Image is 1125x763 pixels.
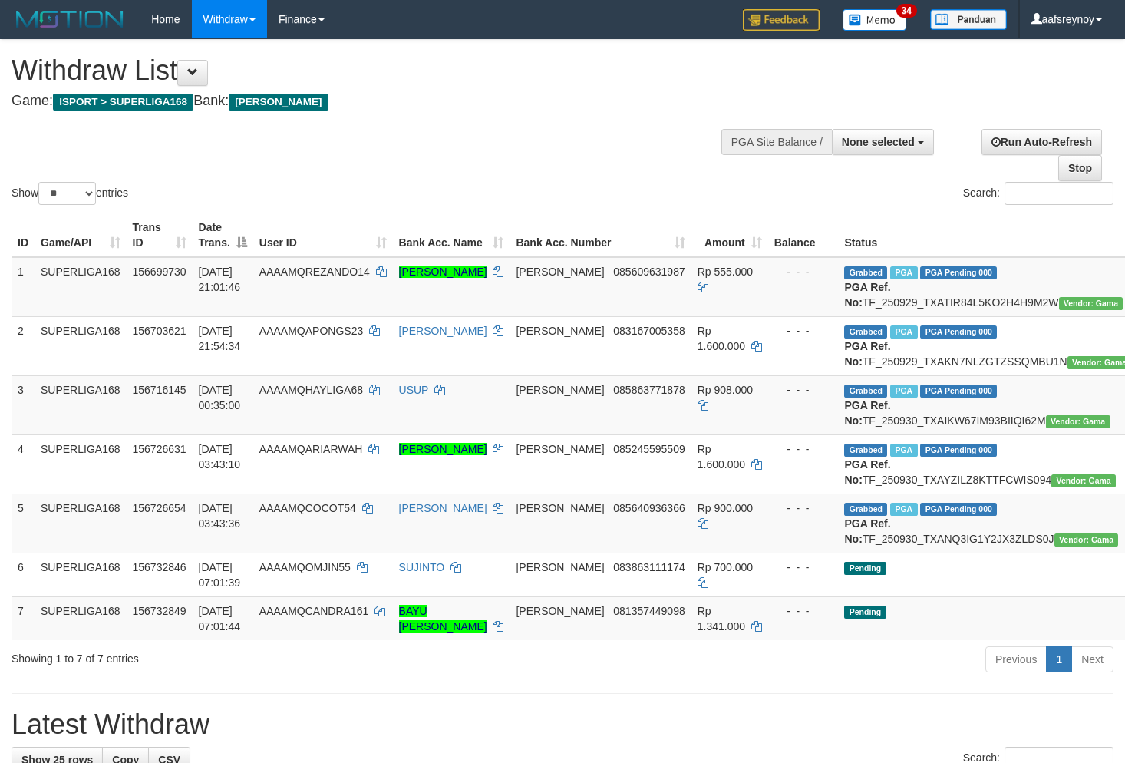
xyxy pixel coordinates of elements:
h1: Withdraw List [12,55,734,86]
span: PGA Pending [920,385,997,398]
span: AAAAMQHAYLIGA68 [259,384,363,396]
a: [PERSON_NAME] [399,325,487,337]
span: Vendor URL: https://trx31.1velocity.biz [1051,474,1116,487]
div: - - - [774,560,833,575]
span: Vendor URL: https://trx31.1velocity.biz [1046,415,1110,428]
span: AAAAMQARIARWAH [259,443,363,455]
td: SUPERLIGA168 [35,553,127,596]
span: Copy 083167005358 to clipboard [613,325,685,337]
td: SUPERLIGA168 [35,596,127,640]
span: [PERSON_NAME] [516,502,604,514]
th: User ID: activate to sort column ascending [253,213,393,257]
a: BAYU [PERSON_NAME] [399,605,487,633]
span: Marked by aafchhiseyha [890,385,917,398]
div: - - - [774,323,833,339]
div: Showing 1 to 7 of 7 entries [12,645,457,666]
a: 1 [1046,646,1072,672]
span: Marked by aafchhiseyha [890,503,917,516]
span: Marked by aafchhiseyha [890,266,917,279]
select: Showentries [38,182,96,205]
div: - - - [774,500,833,516]
span: Grabbed [844,325,887,339]
td: 2 [12,316,35,375]
span: Rp 700.000 [698,561,753,573]
span: 156732846 [133,561,186,573]
a: SUJINTO [399,561,445,573]
span: [PERSON_NAME] [229,94,328,111]
span: Copy 085640936366 to clipboard [613,502,685,514]
td: SUPERLIGA168 [35,257,127,317]
td: 4 [12,434,35,494]
span: Copy 085245595509 to clipboard [613,443,685,455]
th: Date Trans.: activate to sort column descending [193,213,253,257]
div: - - - [774,264,833,279]
a: USUP [399,384,429,396]
span: [DATE] 21:01:46 [199,266,241,293]
a: Run Auto-Refresh [981,129,1102,155]
span: [DATE] 07:01:39 [199,561,241,589]
span: Copy 085863771878 to clipboard [613,384,685,396]
span: [PERSON_NAME] [516,384,604,396]
span: [PERSON_NAME] [516,266,604,278]
span: AAAAMQOMJIN55 [259,561,351,573]
td: 5 [12,494,35,553]
span: [DATE] 00:35:00 [199,384,241,411]
span: AAAAMQAPONGS23 [259,325,363,337]
span: Copy 083863111174 to clipboard [613,561,685,573]
td: 7 [12,596,35,640]
td: SUPERLIGA168 [35,375,127,434]
td: SUPERLIGA168 [35,316,127,375]
span: [DATE] 07:01:44 [199,605,241,633]
span: Marked by aafchhiseyha [890,325,917,339]
span: 156726654 [133,502,186,514]
label: Search: [963,182,1113,205]
span: Grabbed [844,444,887,457]
div: - - - [774,382,833,398]
div: PGA Site Balance / [721,129,832,155]
td: SUPERLIGA168 [35,434,127,494]
span: Rp 1.600.000 [698,443,745,471]
h4: Game: Bank: [12,94,734,109]
span: [PERSON_NAME] [516,325,604,337]
th: Bank Acc. Name: activate to sort column ascending [393,213,510,257]
span: AAAAMQCANDRA161 [259,605,368,617]
span: Grabbed [844,503,887,516]
a: Next [1071,646,1113,672]
span: Vendor URL: https://trx31.1velocity.biz [1054,533,1119,547]
span: Rp 1.341.000 [698,605,745,633]
span: Rp 555.000 [698,266,753,278]
span: PGA Pending [920,503,997,516]
span: [DATE] 03:43:10 [199,443,241,471]
span: [DATE] 21:54:34 [199,325,241,352]
span: Copy 085609631987 to clipboard [613,266,685,278]
span: Rp 908.000 [698,384,753,396]
img: panduan.png [930,9,1007,30]
th: ID [12,213,35,257]
span: Grabbed [844,266,887,279]
span: [PERSON_NAME] [516,561,604,573]
span: 156716145 [133,384,186,396]
span: 156732849 [133,605,186,617]
span: PGA Pending [920,444,997,457]
span: ISPORT > SUPERLIGA168 [53,94,193,111]
td: 1 [12,257,35,317]
span: Rp 1.600.000 [698,325,745,352]
th: Amount: activate to sort column ascending [691,213,768,257]
span: [PERSON_NAME] [516,605,604,617]
span: PGA Pending [920,325,997,339]
b: PGA Ref. No: [844,281,890,309]
b: PGA Ref. No: [844,340,890,368]
img: Button%20Memo.svg [843,9,907,31]
button: None selected [832,129,934,155]
span: None selected [842,136,915,148]
h1: Latest Withdraw [12,709,1113,740]
a: Stop [1058,155,1102,181]
span: Pending [844,606,886,619]
span: [PERSON_NAME] [516,443,604,455]
span: Copy 081357449098 to clipboard [613,605,685,617]
span: Pending [844,562,886,575]
a: [PERSON_NAME] [399,443,487,455]
td: 3 [12,375,35,434]
span: Marked by aafchhiseyha [890,444,917,457]
th: Balance [768,213,839,257]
